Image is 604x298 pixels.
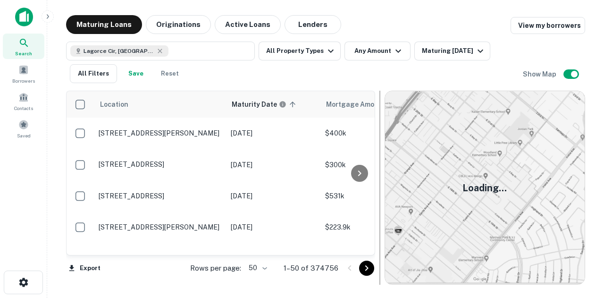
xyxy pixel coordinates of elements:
p: [DATE] [231,128,316,138]
button: Export [66,261,103,275]
span: Mortgage Amount [326,99,398,110]
p: $531k [325,191,419,201]
button: Any Amount [344,42,411,60]
a: View my borrowers [511,17,585,34]
p: [DATE] [231,191,316,201]
h6: Show Map [523,69,558,79]
h5: Loading... [462,181,507,195]
th: Maturity dates displayed may be estimated. Please contact the lender for the most accurate maturi... [226,91,320,118]
button: Active Loans [215,15,281,34]
p: [STREET_ADDRESS][PERSON_NAME] [99,223,221,231]
p: [DATE] [231,160,316,170]
p: [STREET_ADDRESS] [99,160,221,169]
th: Location [94,91,226,118]
a: Saved [3,116,44,141]
a: Search [3,34,44,59]
p: Rows per page: [190,263,241,274]
a: Borrowers [3,61,44,86]
a: Contacts [3,88,44,114]
p: [STREET_ADDRESS][PERSON_NAME] [99,129,221,137]
button: All Property Types [259,42,341,60]
p: $400k [325,128,419,138]
th: Mortgage Amount [320,91,424,118]
span: Borrowers [12,77,35,85]
iframe: Chat Widget [557,222,604,268]
span: Saved [17,132,31,139]
div: 50 [245,261,268,275]
h6: Maturity Date [232,99,277,110]
button: All Filters [70,64,117,83]
div: Maturing [DATE] [422,45,486,57]
p: [DATE] [231,222,316,232]
button: Lagorce Cir, [GEOGRAPHIC_DATA], [GEOGRAPHIC_DATA] [66,42,255,60]
span: Search [15,50,32,57]
button: Reset [155,64,185,83]
p: $300k [325,160,419,170]
button: Go to next page [359,261,374,276]
button: Lenders [285,15,341,34]
button: Maturing [DATE] [414,42,490,60]
span: Lagorce Cir, [GEOGRAPHIC_DATA], [GEOGRAPHIC_DATA] [84,47,154,55]
div: Maturity dates displayed may be estimated. Please contact the lender for the most accurate maturi... [232,99,286,110]
p: 1–50 of 374756 [284,263,338,274]
button: Originations [146,15,211,34]
p: $223.9k [325,222,419,232]
p: [STREET_ADDRESS] [99,192,221,200]
span: Contacts [14,104,33,112]
img: capitalize-icon.png [15,8,33,26]
img: map-placeholder.webp [385,91,585,284]
button: Save your search to get updates of matches that match your search criteria. [121,64,151,83]
span: Maturity dates displayed may be estimated. Please contact the lender for the most accurate maturi... [232,99,299,110]
span: Location [100,99,141,110]
button: Maturing Loans [66,15,142,34]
